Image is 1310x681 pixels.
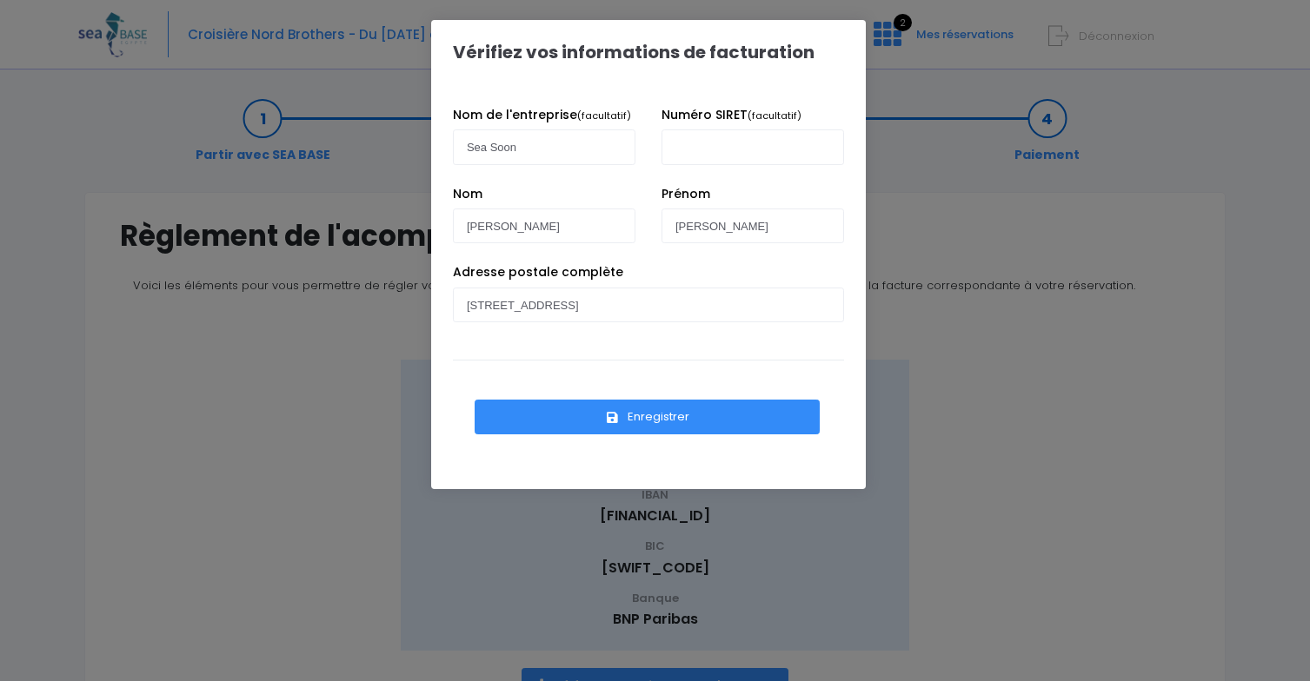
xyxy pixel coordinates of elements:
[748,109,801,122] small: (facultatif)
[662,106,801,124] label: Numéro SIRET
[577,109,631,122] small: (facultatif)
[453,42,815,63] h1: Vérifiez vos informations de facturation
[453,263,623,281] label: Adresse postale complète
[662,185,710,203] label: Prénom
[453,185,482,203] label: Nom
[475,400,820,434] button: Enregistrer
[453,106,631,124] label: Nom de l'entreprise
